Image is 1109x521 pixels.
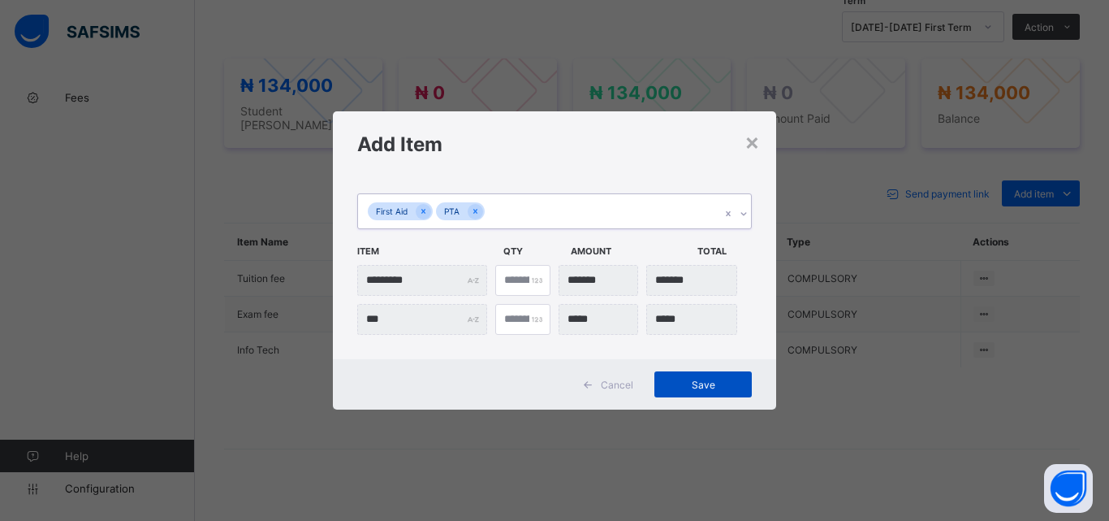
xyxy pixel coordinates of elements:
span: Total [697,237,757,265]
div: PTA [436,202,468,221]
span: Cancel [601,379,633,391]
button: Open asap [1044,464,1093,513]
span: Save [667,379,740,391]
span: Item [357,237,495,265]
h1: Add Item [357,132,752,156]
span: Qty [503,237,563,265]
div: First Aid [368,202,416,221]
div: × [744,128,760,155]
span: Amount [571,237,689,265]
